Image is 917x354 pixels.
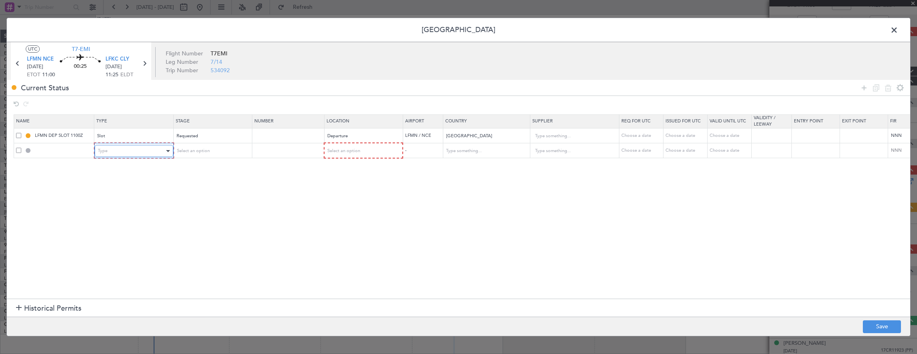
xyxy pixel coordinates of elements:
[794,118,823,124] span: Entry Point
[842,118,866,124] span: Exit Point
[7,18,910,42] header: [GEOGRAPHIC_DATA]
[890,118,897,124] span: Fir
[754,115,775,128] span: Validity / Leeway
[863,320,901,333] button: Save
